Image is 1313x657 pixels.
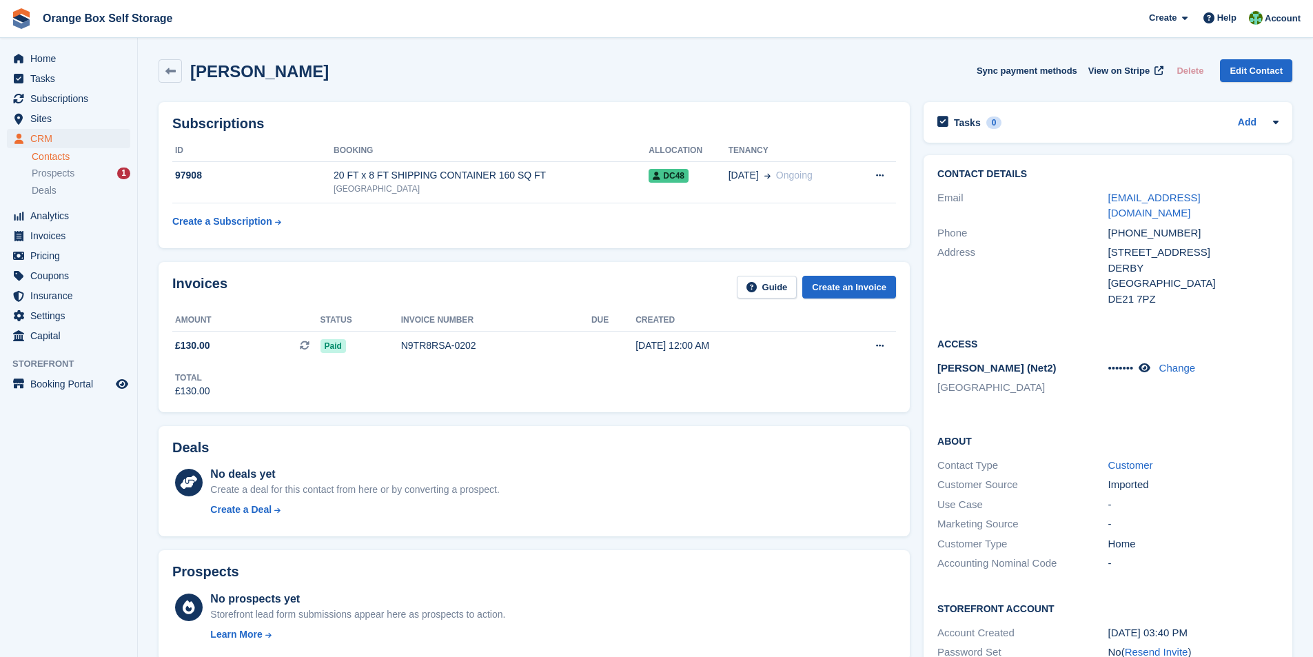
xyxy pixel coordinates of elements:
div: N9TR8RSA-0202 [401,338,591,353]
span: Settings [30,306,113,325]
h2: Deals [172,440,209,456]
a: menu [7,286,130,305]
div: 20 FT x 8 FT SHIPPING CONTAINER 160 SQ FT [334,168,649,183]
h2: Prospects [172,564,239,580]
a: [EMAIL_ADDRESS][DOMAIN_NAME] [1108,192,1201,219]
th: Invoice number [401,310,591,332]
th: Status [320,310,401,332]
span: DC48 [649,169,689,183]
div: No deals yet [210,466,499,483]
a: Guide [737,276,797,299]
span: [DATE] [729,168,759,183]
a: menu [7,306,130,325]
span: Account [1265,12,1301,26]
div: [GEOGRAPHIC_DATA] [1108,276,1279,292]
div: DE21 7PZ [1108,292,1279,307]
h2: About [937,434,1279,447]
div: Create a Deal [210,503,272,517]
th: Created [635,310,823,332]
h2: Contact Details [937,169,1279,180]
h2: Invoices [172,276,227,299]
div: [PHONE_NUMBER] [1108,225,1279,241]
a: Prospects 1 [32,166,130,181]
a: Create an Invoice [802,276,896,299]
span: Invoices [30,226,113,245]
a: menu [7,226,130,245]
th: Due [591,310,635,332]
h2: Storefront Account [937,601,1279,615]
div: Accounting Nominal Code [937,556,1108,572]
a: Learn More [210,627,505,642]
div: Create a deal for this contact from here or by converting a prospect. [210,483,499,497]
button: Sync payment methods [977,59,1077,82]
div: Account Created [937,625,1108,641]
span: Analytics [30,206,113,225]
a: Change [1159,362,1196,374]
li: [GEOGRAPHIC_DATA] [937,380,1108,396]
div: [STREET_ADDRESS] [1108,245,1279,261]
div: Storefront lead form submissions appear here as prospects to action. [210,607,505,622]
div: - [1108,556,1279,572]
th: Tenancy [729,140,853,162]
span: Deals [32,184,57,197]
span: Capital [30,326,113,345]
a: menu [7,326,130,345]
div: Total [175,372,210,384]
span: View on Stripe [1088,64,1150,78]
span: ••••••• [1108,362,1134,374]
a: Contacts [32,150,130,163]
th: Booking [334,140,649,162]
div: Marketing Source [937,516,1108,532]
a: menu [7,246,130,265]
a: Add [1238,115,1256,131]
div: [DATE] 12:00 AM [635,338,823,353]
div: Contact Type [937,458,1108,474]
h2: [PERSON_NAME] [190,62,329,81]
span: Storefront [12,357,137,371]
div: No prospects yet [210,591,505,607]
a: menu [7,206,130,225]
div: Customer Source [937,477,1108,493]
a: Create a Deal [210,503,499,517]
a: menu [7,49,130,68]
img: stora-icon-8386f47178a22dfd0bd8f6a31ec36ba5ce8667c1dd55bd0f319d3a0aa187defe.svg [11,8,32,29]
h2: Access [937,336,1279,350]
a: Create a Subscription [172,209,281,234]
div: - [1108,497,1279,513]
a: Edit Contact [1220,59,1292,82]
th: Amount [172,310,320,332]
span: Coupons [30,266,113,285]
span: Help [1217,11,1236,25]
a: Orange Box Self Storage [37,7,179,30]
div: DERBY [1108,261,1279,276]
a: menu [7,374,130,394]
span: Prospects [32,167,74,180]
span: Subscriptions [30,89,113,108]
span: Create [1149,11,1177,25]
a: menu [7,89,130,108]
a: View on Stripe [1083,59,1166,82]
span: Home [30,49,113,68]
div: £130.00 [175,384,210,398]
span: Tasks [30,69,113,88]
img: Binder Bhardwaj [1249,11,1263,25]
div: [GEOGRAPHIC_DATA] [334,183,649,195]
div: [DATE] 03:40 PM [1108,625,1279,641]
span: Ongoing [776,170,813,181]
div: 97908 [172,168,334,183]
a: menu [7,109,130,128]
a: Preview store [114,376,130,392]
th: Allocation [649,140,728,162]
a: menu [7,266,130,285]
div: Create a Subscription [172,214,272,229]
h2: Subscriptions [172,116,896,132]
div: Learn More [210,627,262,642]
div: 0 [986,117,1002,129]
a: menu [7,69,130,88]
span: CRM [30,129,113,148]
span: Insurance [30,286,113,305]
a: menu [7,129,130,148]
a: Customer [1108,459,1153,471]
div: Address [937,245,1108,307]
div: Home [1108,536,1279,552]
